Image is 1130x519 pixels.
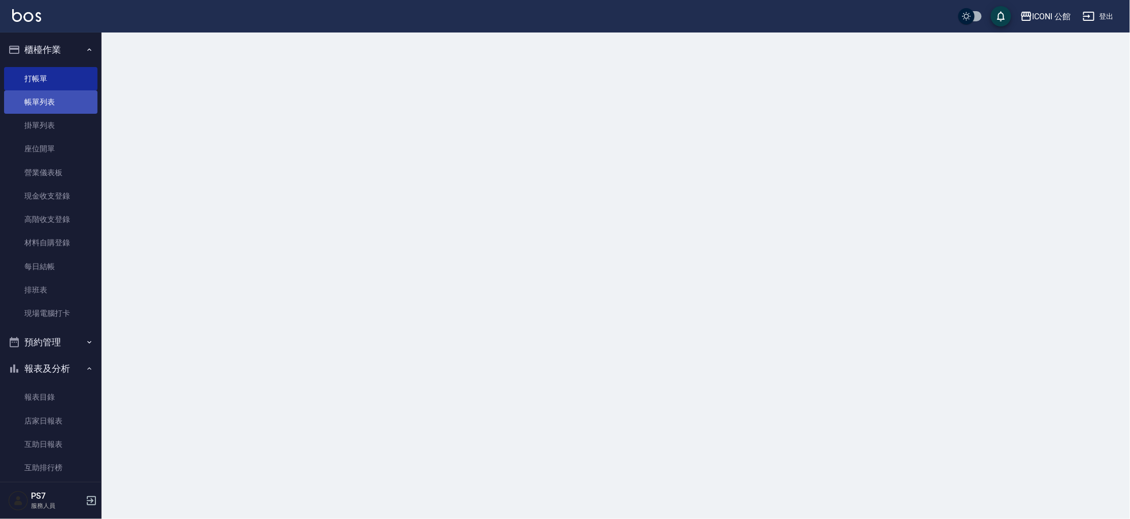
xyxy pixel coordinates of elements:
button: save [991,6,1011,26]
div: ICONI 公館 [1033,10,1071,23]
button: 預約管理 [4,329,97,355]
img: Person [8,491,28,511]
a: 店家日報表 [4,409,97,433]
a: 座位開單 [4,137,97,160]
a: 掛單列表 [4,114,97,137]
a: 報表目錄 [4,385,97,409]
a: 材料自購登錄 [4,231,97,254]
button: ICONI 公館 [1016,6,1075,27]
button: 登出 [1079,7,1118,26]
button: 報表及分析 [4,355,97,382]
a: 每日結帳 [4,255,97,278]
a: 現金收支登錄 [4,184,97,208]
a: 帳單列表 [4,90,97,114]
a: 高階收支登錄 [4,208,97,231]
a: 現場電腦打卡 [4,302,97,325]
h5: PS7 [31,491,83,501]
a: 營業儀表板 [4,161,97,184]
a: 打帳單 [4,67,97,90]
p: 服務人員 [31,501,83,510]
a: 排班表 [4,278,97,302]
a: 互助日報表 [4,433,97,456]
a: 互助排行榜 [4,456,97,479]
button: 櫃檯作業 [4,37,97,63]
img: Logo [12,9,41,22]
a: 互助點數明細 [4,479,97,503]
